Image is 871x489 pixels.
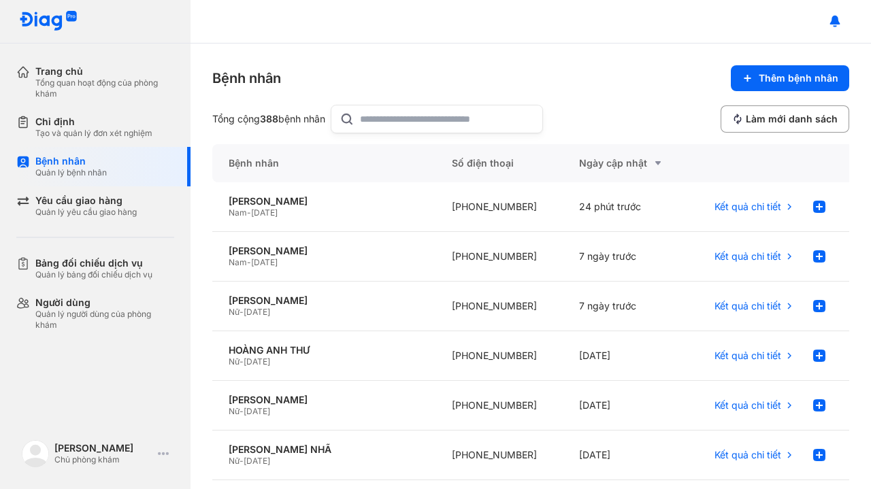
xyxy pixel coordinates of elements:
div: [PERSON_NAME] NHÃ [229,443,419,456]
span: Kết quả chi tiết [714,399,781,411]
div: HOÀNG ANH THƯ [229,344,419,356]
span: [DATE] [251,257,278,267]
span: Kết quả chi tiết [714,201,781,213]
div: [PHONE_NUMBER] [435,381,563,431]
div: Tổng cộng bệnh nhân [212,113,325,125]
img: logo [19,11,78,32]
div: Người dùng [35,297,174,309]
span: - [240,406,244,416]
div: Quản lý yêu cầu giao hàng [35,207,137,218]
span: - [247,207,251,218]
div: [PERSON_NAME] [229,195,419,207]
span: Kết quả chi tiết [714,300,781,312]
span: Kết quả chi tiết [714,250,781,263]
div: [PERSON_NAME] [54,442,152,454]
div: Bệnh nhân [212,69,281,88]
button: Thêm bệnh nhân [731,65,849,91]
div: [PERSON_NAME] [229,394,419,406]
div: [PERSON_NAME] [229,294,419,307]
div: Tạo và quản lý đơn xét nghiệm [35,128,152,139]
span: [DATE] [244,456,270,466]
span: Nam [229,257,247,267]
span: [DATE] [244,307,270,317]
button: Làm mới danh sách [721,105,849,133]
div: Trang chủ [35,65,174,78]
div: [PHONE_NUMBER] [435,182,563,232]
span: 388 [260,113,278,124]
span: - [240,456,244,466]
div: Chỉ định [35,116,152,128]
div: [PHONE_NUMBER] [435,431,563,480]
span: Nữ [229,307,240,317]
div: Quản lý bảng đối chiếu dịch vụ [35,269,152,280]
span: - [240,307,244,317]
div: Bệnh nhân [35,155,107,167]
div: [PHONE_NUMBER] [435,232,563,282]
div: 7 ngày trước [563,232,690,282]
div: Số điện thoại [435,144,563,182]
div: [DATE] [563,431,690,480]
div: [PERSON_NAME] [229,245,419,257]
div: Chủ phòng khám [54,454,152,465]
span: Nam [229,207,247,218]
div: 7 ngày trước [563,282,690,331]
span: - [247,257,251,267]
span: Thêm bệnh nhân [759,72,838,84]
div: [DATE] [563,381,690,431]
div: Bảng đối chiếu dịch vụ [35,257,152,269]
span: Nữ [229,456,240,466]
div: Tổng quan hoạt động của phòng khám [35,78,174,99]
div: [PHONE_NUMBER] [435,331,563,381]
div: Quản lý bệnh nhân [35,167,107,178]
span: Làm mới danh sách [746,113,838,125]
span: - [240,356,244,367]
div: Ngày cập nhật [579,155,674,171]
img: logo [22,440,49,467]
div: Yêu cầu giao hàng [35,195,137,207]
span: [DATE] [244,406,270,416]
div: Bệnh nhân [212,144,435,182]
div: 24 phút trước [563,182,690,232]
div: [DATE] [563,331,690,381]
span: [DATE] [251,207,278,218]
span: Nữ [229,356,240,367]
div: Quản lý người dùng của phòng khám [35,309,174,331]
span: Nữ [229,406,240,416]
span: [DATE] [244,356,270,367]
span: Kết quả chi tiết [714,350,781,362]
span: Kết quả chi tiết [714,449,781,461]
div: [PHONE_NUMBER] [435,282,563,331]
